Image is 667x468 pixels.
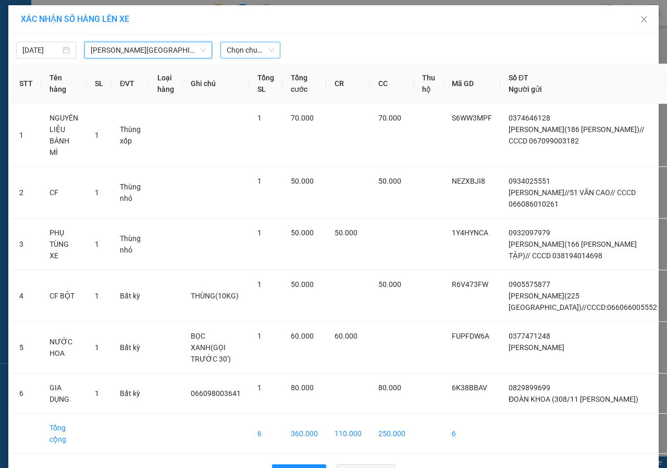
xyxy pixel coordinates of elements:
[41,322,87,374] td: NƯỚC HOA
[509,188,636,208] span: [PERSON_NAME]//51 VĂN CAO// CCCD 066086010261
[9,71,96,86] div: 0829899699
[227,42,274,58] span: Chọn chuyến
[41,219,87,270] td: PHỤ TÙNG XE
[112,104,149,167] td: Thùng xốp
[509,125,645,145] span: [PERSON_NAME](186 [PERSON_NAME])// CCCD 067099003182
[370,414,414,454] td: 250.000
[443,414,500,454] td: 6
[291,229,314,237] span: 50.000
[95,292,99,300] span: 1
[257,177,262,185] span: 1
[11,322,41,374] td: 5
[629,5,659,34] button: Close
[103,9,209,34] div: VP [GEOGRAPHIC_DATA]
[200,47,206,53] span: down
[41,414,87,454] td: Tổng cộng
[103,34,209,46] div: [PERSON_NAME]
[191,292,239,300] span: THÙNG(10KG)
[103,10,128,21] span: Nhận:
[509,332,550,340] span: 0377471248
[509,292,657,311] span: [PERSON_NAME](225 [GEOGRAPHIC_DATA])//CCCD:066066005552
[452,114,492,122] span: S6WW3MPF
[11,219,41,270] td: 3
[11,374,41,414] td: 6
[87,64,112,104] th: SL
[443,64,500,104] th: Mã GD
[257,229,262,237] span: 1
[95,389,99,398] span: 1
[509,229,550,237] span: 0932097979
[22,44,60,56] input: 15/10/2025
[326,414,370,454] td: 110.000
[378,177,401,185] span: 50.000
[95,131,99,139] span: 1
[11,104,41,167] td: 1
[191,332,231,363] span: BỌC XANH(GỌI TRƯỚC 30')
[452,280,488,289] span: R6V473FW
[291,177,314,185] span: 50.000
[112,167,149,219] td: Thùng nhỏ
[21,14,129,24] span: XÁC NHẬN SỐ HÀNG LÊN XE
[282,414,326,454] td: 360.000
[378,383,401,392] span: 80.000
[91,42,206,58] span: Gia Lai - Đà Lạt
[291,114,314,122] span: 70.000
[509,395,638,403] span: ĐOÀN KHOA (308/11 [PERSON_NAME])
[509,114,550,122] span: 0374646128
[11,270,41,322] td: 4
[11,64,41,104] th: STT
[640,15,648,23] span: close
[509,240,637,260] span: [PERSON_NAME](166 [PERSON_NAME] TẬP)// CCCD 038194014698
[41,64,87,104] th: Tên hàng
[112,64,149,104] th: ĐVT
[291,332,314,340] span: 60.000
[112,270,149,322] td: Bất kỳ
[95,188,99,197] span: 1
[509,343,564,352] span: [PERSON_NAME]
[509,177,550,185] span: 0934025551
[257,280,262,289] span: 1
[95,240,99,248] span: 1
[509,74,528,82] span: Số ĐT
[370,64,414,104] th: CC
[291,383,314,392] span: 80.000
[257,332,262,340] span: 1
[103,46,209,61] div: 0944773986
[249,64,282,104] th: Tổng SL
[41,104,87,167] td: NGUYÊN LIỆU BÁNH MÌ
[41,374,87,414] td: GIA DỤNG
[41,167,87,219] td: CF
[414,64,443,104] th: Thu hộ
[257,114,262,122] span: 1
[326,64,370,104] th: CR
[191,389,241,398] span: 066098003641
[452,383,487,392] span: 6K38BBAV
[335,229,357,237] span: 50.000
[112,219,149,270] td: Thùng nhỏ
[282,64,326,104] th: Tổng cước
[291,280,314,289] span: 50.000
[9,9,96,34] div: BX Phía Bắc BMT
[249,414,282,454] td: 6
[112,322,149,374] td: Bất kỳ
[9,34,96,71] div: ĐOÀN KHOA (308/11 [PERSON_NAME])
[112,374,149,414] td: Bất kỳ
[452,177,485,185] span: NEZXBJI8
[509,280,550,289] span: 0905575877
[378,280,401,289] span: 50.000
[95,343,99,352] span: 1
[257,383,262,392] span: 1
[149,64,182,104] th: Loại hàng
[452,332,489,340] span: FUPFDW6A
[452,229,488,237] span: 1Y4HYNCA
[11,167,41,219] td: 2
[378,114,401,122] span: 70.000
[182,64,249,104] th: Ghi chú
[41,270,87,322] td: CF BỘT
[9,10,25,21] span: Gửi:
[509,85,542,93] span: Người gửi
[509,383,550,392] span: 0829899699
[335,332,357,340] span: 60.000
